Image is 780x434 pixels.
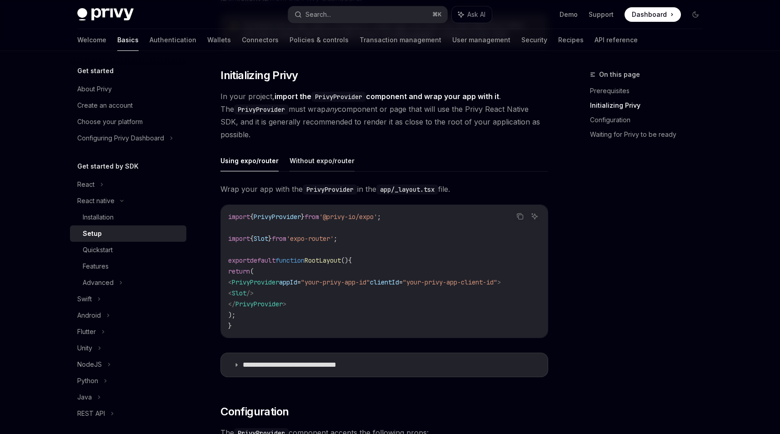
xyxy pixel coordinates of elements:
[77,392,92,403] div: Java
[228,213,250,221] span: import
[279,278,297,286] span: appId
[83,277,114,288] div: Advanced
[70,225,186,242] a: Setup
[220,68,298,83] span: Initializing Privy
[301,278,370,286] span: "your-privy-app-id"
[595,29,638,51] a: API reference
[341,256,348,264] span: ()
[83,228,102,239] div: Setup
[452,29,510,51] a: User management
[232,278,279,286] span: PrivyProvider
[272,234,286,243] span: from
[334,234,337,243] span: ;
[228,234,250,243] span: import
[319,213,377,221] span: '@privy-io/expo'
[77,161,139,172] h5: Get started by SDK
[232,289,246,297] span: Slot
[560,10,578,19] a: Demo
[590,113,710,127] a: Configuration
[325,105,338,114] em: any
[77,408,105,419] div: REST API
[117,29,139,51] a: Basics
[77,65,114,76] h5: Get started
[77,100,133,111] div: Create an account
[77,29,106,51] a: Welcome
[348,256,352,264] span: {
[599,69,640,80] span: On this page
[297,278,301,286] span: =
[220,183,548,195] span: Wrap your app with the in the file.
[77,359,102,370] div: NodeJS
[301,213,305,221] span: }
[220,150,279,171] button: Using expo/router
[220,404,289,419] span: Configuration
[70,209,186,225] a: Installation
[228,256,250,264] span: export
[83,261,109,272] div: Features
[77,8,134,21] img: dark logo
[268,234,272,243] span: }
[529,210,540,222] button: Ask AI
[288,6,447,23] button: Search...⌘K
[77,179,95,190] div: React
[228,267,250,275] span: return
[77,195,115,206] div: React native
[290,29,349,51] a: Policies & controls
[590,84,710,98] a: Prerequisites
[70,258,186,274] a: Features
[77,375,98,386] div: Python
[303,185,357,195] code: PrivyProvider
[558,29,584,51] a: Recipes
[590,127,710,142] a: Waiting for Privy to be ready
[77,294,92,304] div: Swift
[228,322,232,330] span: }
[250,267,254,275] span: (
[228,311,235,319] span: );
[70,114,186,130] a: Choose your platform
[305,256,341,264] span: RootLayout
[311,92,366,102] code: PrivyProvider
[254,234,268,243] span: Slot
[467,10,485,19] span: Ask AI
[275,256,305,264] span: function
[360,29,441,51] a: Transaction management
[399,278,403,286] span: =
[632,10,667,19] span: Dashboard
[254,213,301,221] span: PrivyProvider
[235,300,283,308] span: PrivyProvider
[377,213,381,221] span: ;
[228,278,232,286] span: <
[589,10,614,19] a: Support
[220,90,548,141] span: In your project, . The must wrap component or page that will use the Privy React Native SDK, and ...
[497,278,501,286] span: >
[207,29,231,51] a: Wallets
[275,92,499,101] strong: import the component and wrap your app with it
[70,242,186,258] a: Quickstart
[83,212,114,223] div: Installation
[283,300,286,308] span: >
[290,150,355,171] button: Without expo/router
[77,84,112,95] div: About Privy
[70,97,186,114] a: Create an account
[403,278,497,286] span: "your-privy-app-client-id"
[77,326,96,337] div: Flutter
[305,213,319,221] span: from
[521,29,547,51] a: Security
[83,244,113,255] div: Quickstart
[370,278,399,286] span: clientId
[452,6,492,23] button: Ask AI
[590,98,710,113] a: Initializing Privy
[70,81,186,97] a: About Privy
[242,29,279,51] a: Connectors
[77,133,164,144] div: Configuring Privy Dashboard
[625,7,681,22] a: Dashboard
[286,234,334,243] span: 'expo-router'
[150,29,196,51] a: Authentication
[234,105,289,115] code: PrivyProvider
[305,9,331,20] div: Search...
[77,310,101,321] div: Android
[376,185,438,195] code: app/_layout.tsx
[250,234,254,243] span: {
[250,256,275,264] span: default
[77,116,143,127] div: Choose your platform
